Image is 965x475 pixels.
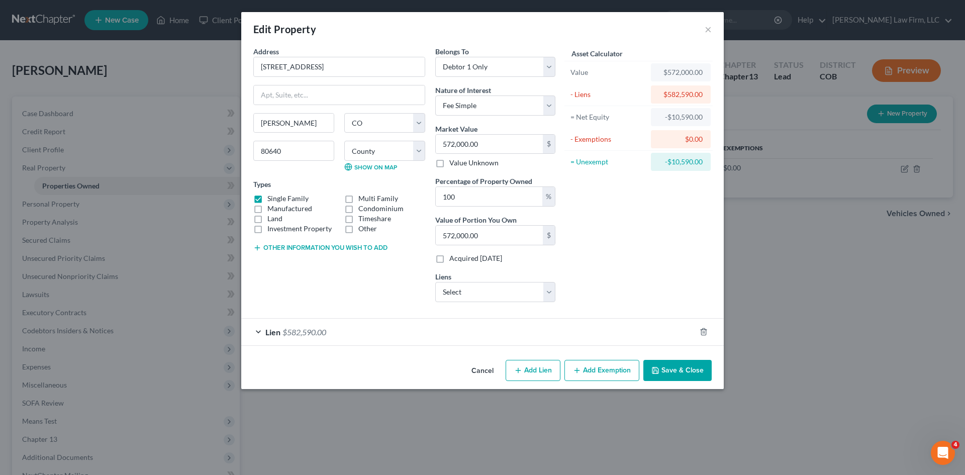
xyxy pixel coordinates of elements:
label: Investment Property [267,224,332,234]
input: 0.00 [436,187,542,206]
label: Market Value [435,124,477,134]
span: Belongs To [435,47,469,56]
div: $572,000.00 [659,67,703,77]
div: -$10,590.00 [659,157,703,167]
span: 4 [951,441,959,449]
label: Value Unknown [449,158,499,168]
div: $ [543,135,555,154]
button: Cancel [463,361,502,381]
label: Manufactured [267,204,312,214]
div: = Net Equity [570,112,646,122]
iframe: Intercom live chat [931,441,955,465]
label: Single Family [267,194,309,204]
button: Add Lien [506,360,560,381]
label: Percentage of Property Owned [435,176,532,186]
button: Add Exemption [564,360,639,381]
input: Enter city... [254,114,334,133]
label: Land [267,214,282,224]
div: = Unexempt [570,157,646,167]
div: - Exemptions [570,134,646,144]
label: Timeshare [358,214,391,224]
button: Save & Close [643,360,712,381]
div: Value [570,67,646,77]
label: Liens [435,271,451,282]
a: Show on Map [344,163,397,171]
label: Nature of Interest [435,85,491,96]
input: 0.00 [436,226,543,245]
div: % [542,187,555,206]
label: Other [358,224,377,234]
input: Enter address... [254,57,425,76]
label: Types [253,179,271,189]
label: Asset Calculator [571,48,623,59]
label: Acquired [DATE] [449,253,502,263]
div: $ [543,226,555,245]
input: Enter zip... [253,141,334,161]
span: Address [253,47,279,56]
label: Value of Portion You Own [435,215,517,225]
input: 0.00 [436,135,543,154]
div: $582,590.00 [659,89,703,100]
button: × [705,23,712,35]
div: Edit Property [253,22,316,36]
input: Apt, Suite, etc... [254,85,425,105]
label: Condominium [358,204,404,214]
span: $582,590.00 [282,327,326,337]
button: Other information you wish to add [253,244,388,252]
div: -$10,590.00 [659,112,703,122]
div: $0.00 [659,134,703,144]
div: - Liens [570,89,646,100]
label: Multi Family [358,194,398,204]
span: Lien [265,327,280,337]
